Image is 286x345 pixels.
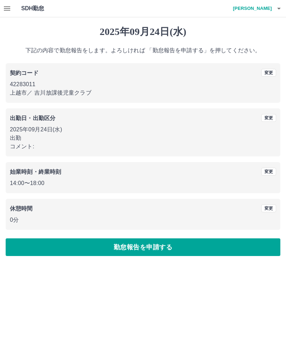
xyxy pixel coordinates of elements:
[261,114,276,122] button: 変更
[10,206,33,212] b: 休憩時間
[6,26,280,38] h1: 2025年09月24日(水)
[10,134,276,142] p: 出勤
[10,89,276,97] p: 上越市 ／ 吉川放課後児童クラブ
[10,142,276,151] p: コメント:
[10,70,38,76] b: 契約コード
[10,125,276,134] p: 2025年09月24日(水)
[6,238,280,256] button: 勤怠報告を申請する
[10,216,276,224] p: 0分
[261,168,276,176] button: 変更
[10,179,276,188] p: 14:00 〜 18:00
[10,169,61,175] b: 始業時刻・終業時刻
[261,204,276,212] button: 変更
[261,69,276,77] button: 変更
[10,80,276,89] p: 42283011
[6,46,280,55] p: 下記の内容で勤怠報告をします。よろしければ 「勤怠報告を申請する」を押してください。
[10,115,55,121] b: 出勤日・出勤区分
